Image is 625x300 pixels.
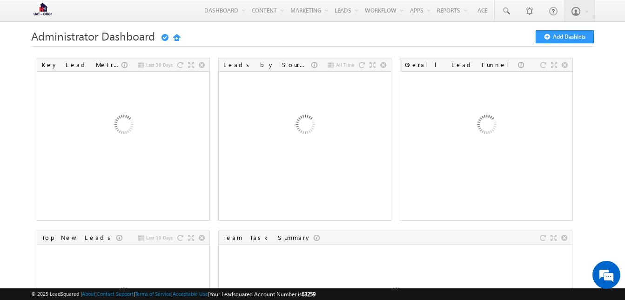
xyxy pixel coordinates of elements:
a: About [82,291,95,297]
div: Leads by Sources [223,61,311,69]
a: Acceptable Use [173,291,208,297]
img: Custom Logo [31,2,54,19]
button: Add Dashlets [536,30,594,43]
span: © 2025 LeadSquared | | | | | [31,290,316,299]
a: Contact Support [97,291,134,297]
div: Team Task Summary [223,233,314,242]
img: Loading... [436,76,536,176]
span: 63259 [302,291,316,298]
img: Loading... [73,76,173,176]
span: Last 10 Days [146,233,173,242]
span: All Time [336,61,354,69]
span: Last 30 Days [146,61,173,69]
div: Top New Leads [42,233,116,242]
span: Administrator Dashboard [31,28,155,43]
div: Key Lead Metrics [42,61,121,69]
div: Overall Lead Funnel [405,61,518,69]
span: Your Leadsquared Account Number is [209,291,316,298]
a: Terms of Service [135,291,171,297]
img: Loading... [255,76,355,176]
